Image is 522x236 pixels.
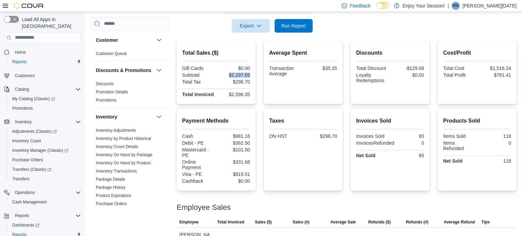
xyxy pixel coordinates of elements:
[12,212,81,220] span: Reports
[7,94,84,104] a: My Catalog (Classic)
[182,159,215,170] div: Online Payment
[155,113,163,121] button: Inventory
[12,188,81,197] span: Operations
[7,127,84,136] a: Adjustments (Classic)
[275,19,313,33] button: Run Report
[14,2,44,9] img: Cova
[217,147,250,152] div: $101.50
[182,117,250,125] h2: Payment Methods
[10,221,42,229] a: Dashboards
[10,104,36,112] a: Promotions
[12,157,43,163] span: Purchase Orders
[356,153,376,158] strong: Net Sold
[478,140,511,146] div: 0
[177,203,231,212] h3: Employee Sales
[217,66,250,71] div: $0.00
[96,37,118,43] h3: Customer
[10,146,81,155] span: Inventory Manager (Classic)
[10,156,81,164] span: Purchase Orders
[217,219,244,225] span: Total Invoiced
[217,178,250,184] div: $0.00
[90,126,169,227] div: Inventory
[443,117,511,125] h2: Products Sold
[182,72,215,78] div: Subtotal
[10,175,32,183] a: Transfers
[10,165,81,174] span: Transfers (Classic)
[356,117,424,125] h2: Invoices Sold
[403,2,445,10] p: Enjoy Your Session!
[443,72,476,78] div: Total Profit
[96,89,128,95] span: Promotion Details
[12,129,57,134] span: Adjustments (Classic)
[10,137,44,145] a: Inventory Count
[12,176,29,182] span: Transfers
[269,66,302,76] div: Transaction Average
[179,219,199,225] span: Employee
[281,22,306,29] span: Run Report
[478,133,511,139] div: 118
[96,128,136,133] span: Inventory Adjustments
[155,66,163,74] button: Discounts & Promotions
[368,219,390,225] span: Refunds ($)
[10,137,81,145] span: Inventory Count
[96,201,127,206] a: Purchase Orders
[356,49,424,57] h2: Discounts
[1,71,84,80] button: Customers
[182,133,215,139] div: Cash
[96,136,151,141] a: Inventory by Product Historical
[182,79,215,85] div: Total Tax
[7,136,84,146] button: Inventory Count
[15,213,29,218] span: Reports
[255,219,272,225] span: Sales ($)
[10,104,81,112] span: Promotions
[182,171,215,177] div: Visa - PE
[12,148,68,153] span: Inventory Manager (Classic)
[182,147,215,158] div: Mastercard - PE
[391,153,424,158] div: 65
[15,50,26,55] span: Home
[376,2,390,9] input: Dark Mode
[444,219,475,225] span: Average Refund
[1,211,84,220] button: Reports
[15,87,29,92] span: Catalog
[217,133,250,139] div: $981.16
[96,51,127,56] a: Customer Queue
[10,175,81,183] span: Transfers
[12,188,38,197] button: Operations
[7,104,84,113] button: Promotions
[269,133,302,139] div: ON HST
[356,140,394,146] div: InvoicesRefunded
[96,193,131,198] a: Product Expirations
[478,72,511,78] div: $781.41
[217,72,250,78] div: $2,297.65
[96,81,114,87] span: Discounts
[182,49,250,57] h2: Total Sales ($)
[443,158,463,164] strong: Net Sold
[1,47,84,57] button: Home
[96,160,151,166] span: Inventory On Hand by Product
[96,113,117,120] h3: Inventory
[376,9,377,10] span: Dark Mode
[1,117,84,127] button: Inventory
[96,67,151,74] h3: Discounts & Promotions
[12,59,27,65] span: Reports
[96,177,125,182] a: Package Details
[10,165,54,174] a: Transfers (Classic)
[15,190,35,195] span: Operations
[96,169,137,174] a: Inventory Transactions
[12,48,29,56] a: Home
[356,66,389,71] div: Total Discount
[463,2,517,10] p: [PERSON_NAME][DATE]
[482,219,490,225] span: Tips
[478,158,511,164] div: 118
[350,2,370,9] span: Feedback
[10,58,29,66] a: Reports
[356,72,389,83] div: Loyalty Redemptions
[12,167,51,172] span: Transfers (Classic)
[155,36,163,44] button: Customer
[96,152,153,157] a: Inventory On Hand by Package
[443,49,511,57] h2: Cost/Profit
[12,48,81,56] span: Home
[10,221,81,229] span: Dashboards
